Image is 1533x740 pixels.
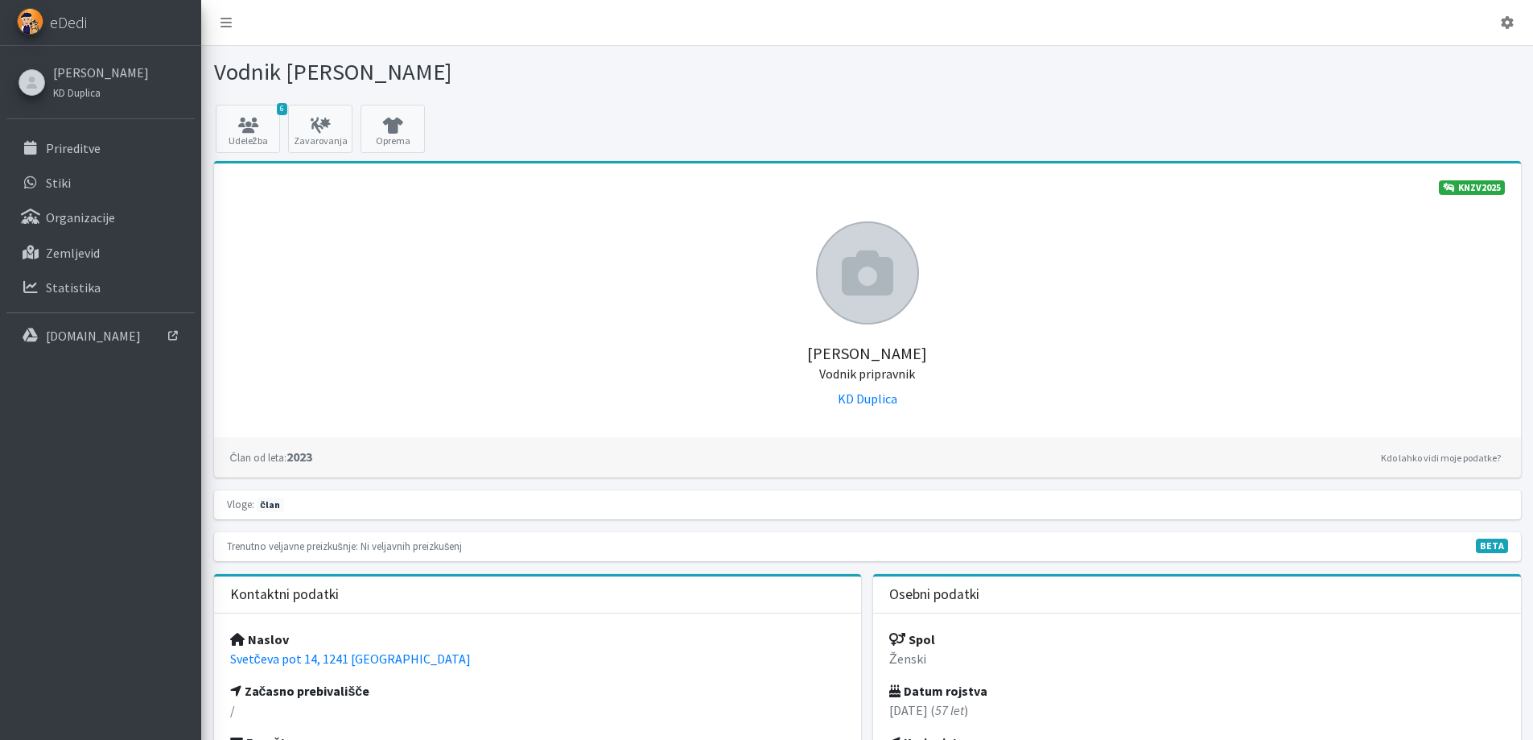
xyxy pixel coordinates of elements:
span: V fazi razvoja [1476,539,1508,553]
small: Član od leta: [230,451,286,464]
a: Zemljevid [6,237,195,269]
a: Oprema [361,105,425,153]
p: Zemljevid [46,245,100,261]
span: član [257,498,284,512]
p: Stiki [46,175,71,191]
a: [PERSON_NAME] [53,63,149,82]
small: Vloge: [227,498,254,511]
p: Prireditve [46,140,101,156]
strong: Spol [889,631,935,647]
small: Vodnik pripravnik [819,366,915,382]
h3: Osebni podatki [889,586,979,603]
p: [DATE] ( ) [889,701,1505,720]
a: 6 Udeležba [216,105,280,153]
h5: [PERSON_NAME] [230,325,1505,382]
p: Statistika [46,279,101,296]
p: Ženski [889,649,1505,668]
small: KD Duplica [53,86,101,99]
h3: Kontaktni podatki [230,586,339,603]
img: eDedi [17,8,43,35]
span: eDedi [50,10,87,35]
a: KD Duplica [838,391,897,407]
p: [DOMAIN_NAME] [46,328,141,344]
strong: Naslov [230,631,289,647]
a: Stiki [6,167,195,199]
a: Statistika [6,271,195,304]
small: Trenutno veljavne preizkušnje: [227,539,358,552]
a: KNZV2025 [1439,180,1505,195]
p: / [230,701,846,720]
span: 6 [277,103,287,115]
a: [DOMAIN_NAME] [6,320,195,352]
a: Kdo lahko vidi moje podatke? [1377,449,1505,468]
strong: Datum rojstva [889,683,987,699]
strong: Začasno prebivališče [230,683,370,699]
em: 57 let [935,702,964,718]
p: Organizacije [46,209,115,225]
strong: 2023 [230,449,312,465]
a: Zavarovanja [288,105,352,153]
a: Prireditve [6,132,195,164]
h1: Vodnik [PERSON_NAME] [214,58,862,86]
a: Organizacije [6,201,195,234]
small: Ni veljavnih preizkušenj [361,539,462,552]
a: Svetčeva pot 14, 1241 [GEOGRAPHIC_DATA] [230,651,471,667]
a: KD Duplica [53,82,149,101]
